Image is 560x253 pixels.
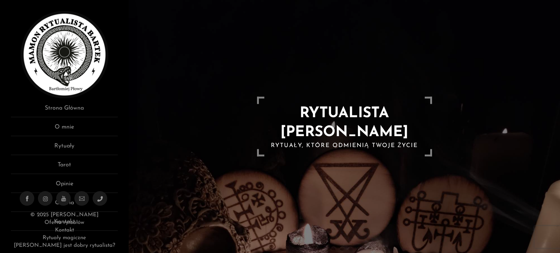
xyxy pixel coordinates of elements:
[264,104,425,142] h1: RYTUALISTA [PERSON_NAME]
[14,243,115,248] a: [PERSON_NAME] jest dobry rytualista?
[11,161,118,174] a: Tarot
[11,123,118,136] a: O mnie
[55,228,74,233] a: Kontakt
[21,11,108,98] img: Rytualista Bartek
[11,179,118,193] a: Opinie
[11,142,118,155] a: Rytuały
[44,220,84,225] a: Oferta rytuałów
[43,235,86,241] a: Rytuały magiczne
[264,142,425,149] h2: Rytuały, które odmienią Twoje życie
[11,104,118,117] a: Strona Główna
